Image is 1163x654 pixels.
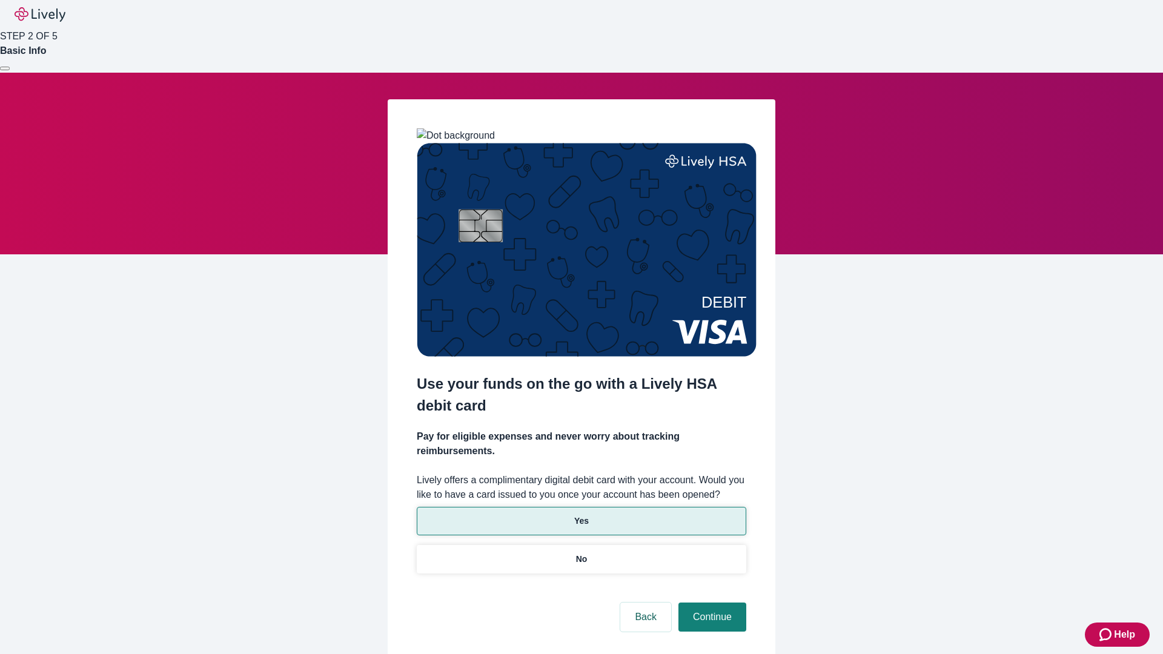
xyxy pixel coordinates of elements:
[1085,623,1150,647] button: Zendesk support iconHelp
[576,553,588,566] p: No
[620,603,671,632] button: Back
[417,373,746,417] h2: Use your funds on the go with a Lively HSA debit card
[417,429,746,458] h4: Pay for eligible expenses and never worry about tracking reimbursements.
[417,128,495,143] img: Dot background
[417,143,757,357] img: Debit card
[417,545,746,573] button: No
[1114,627,1135,642] span: Help
[678,603,746,632] button: Continue
[417,473,746,502] label: Lively offers a complimentary digital debit card with your account. Would you like to have a card...
[15,7,65,22] img: Lively
[417,507,746,535] button: Yes
[574,515,589,527] p: Yes
[1099,627,1114,642] svg: Zendesk support icon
